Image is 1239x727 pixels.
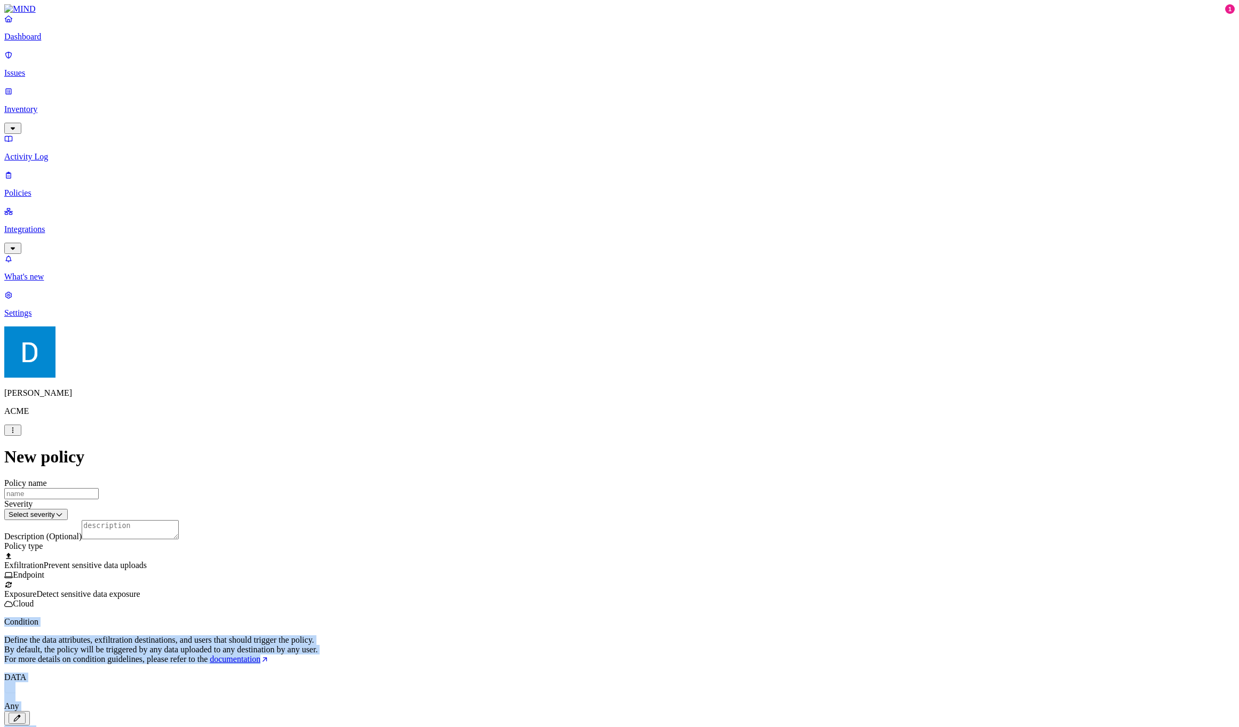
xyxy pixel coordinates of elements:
a: Issues [4,50,1235,78]
img: MIND [4,4,36,14]
label: Any [4,701,19,710]
div: 1 [1225,4,1235,14]
div: Endpoint [4,570,1235,580]
p: Settings [4,308,1235,318]
p: Activity Log [4,152,1235,162]
p: Inventory [4,105,1235,114]
a: Inventory [4,86,1235,132]
label: Description (Optional) [4,532,82,541]
div: Cloud [4,599,1235,609]
a: Dashboard [4,14,1235,42]
a: Activity Log [4,134,1235,162]
p: Issues [4,68,1235,78]
p: [PERSON_NAME] [4,388,1235,398]
span: Exposure [4,589,36,598]
span: Detect sensitive data exposure [36,589,140,598]
h1: New policy [4,447,1235,467]
p: Condition [4,617,1235,627]
a: Policies [4,170,1235,198]
p: Dashboard [4,32,1235,42]
input: name [4,488,99,499]
span: Prevent sensitive data uploads [44,561,147,570]
label: Policy type [4,541,43,550]
img: Daniel Golshani [4,326,55,378]
p: ACME [4,406,1235,416]
label: Policy name [4,478,47,488]
img: vector [4,682,15,699]
p: Integrations [4,225,1235,234]
p: What's new [4,272,1235,282]
a: MIND [4,4,1235,14]
p: Define the data attributes, exfiltration destinations, and users that should trigger the policy. ... [4,635,1235,664]
p: Policies [4,188,1235,198]
a: What's new [4,254,1235,282]
a: documentation [210,654,269,664]
label: Severity [4,499,33,508]
span: Exfiltration [4,561,44,570]
span: documentation [210,654,260,664]
label: DATA [4,673,26,682]
a: Integrations [4,206,1235,252]
a: Settings [4,290,1235,318]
